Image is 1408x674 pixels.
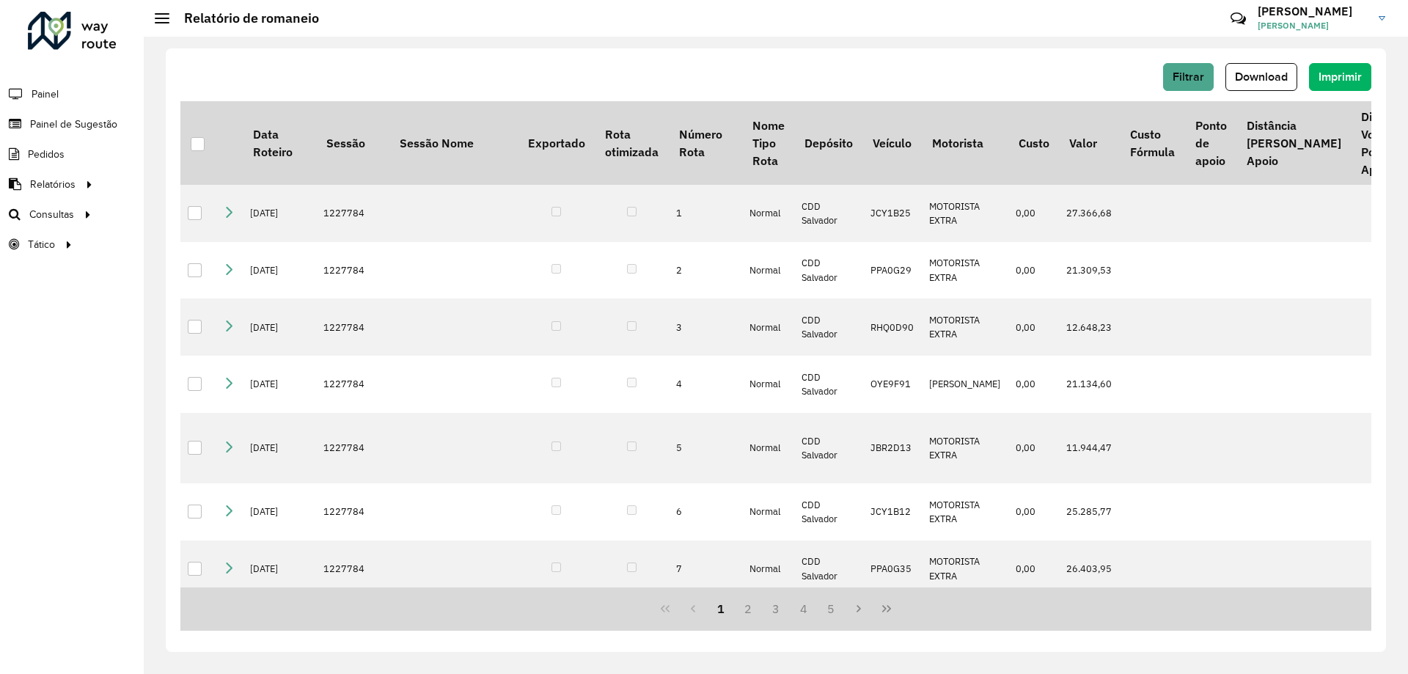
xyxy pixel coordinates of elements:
[1008,356,1059,413] td: 0,00
[1319,70,1362,83] span: Imprimir
[1185,101,1236,185] th: Ponto de apoio
[1163,63,1214,91] button: Filtrar
[742,298,794,356] td: Normal
[30,117,117,132] span: Painel de Sugestão
[1235,70,1288,83] span: Download
[707,595,735,623] button: 1
[1059,541,1120,598] td: 26.403,95
[922,483,1008,541] td: MOTORISTA EXTRA
[243,413,316,484] td: [DATE]
[316,541,389,598] td: 1227784
[1059,298,1120,356] td: 12.648,23
[863,356,922,413] td: OYE9F91
[863,541,922,598] td: PPA0G35
[1059,185,1120,242] td: 27.366,68
[1309,63,1371,91] button: Imprimir
[1258,19,1368,32] span: [PERSON_NAME]
[922,356,1008,413] td: [PERSON_NAME]
[669,413,742,484] td: 5
[794,541,862,598] td: CDD Salvador
[863,413,922,484] td: JBR2D13
[1008,242,1059,299] td: 0,00
[818,595,846,623] button: 5
[669,541,742,598] td: 7
[922,413,1008,484] td: MOTORISTA EXTRA
[316,356,389,413] td: 1227784
[1059,356,1120,413] td: 21.134,60
[794,413,862,484] td: CDD Salvador
[742,185,794,242] td: Normal
[669,242,742,299] td: 2
[742,356,794,413] td: Normal
[742,483,794,541] td: Normal
[669,483,742,541] td: 6
[742,541,794,598] td: Normal
[669,101,742,185] th: Número Rota
[794,356,862,413] td: CDD Salvador
[1008,413,1059,484] td: 0,00
[243,185,316,242] td: [DATE]
[316,242,389,299] td: 1227784
[873,595,901,623] button: Last Page
[845,595,873,623] button: Next Page
[243,298,316,356] td: [DATE]
[316,185,389,242] td: 1227784
[1008,298,1059,356] td: 0,00
[794,298,862,356] td: CDD Salvador
[669,298,742,356] td: 3
[1258,4,1368,18] h3: [PERSON_NAME]
[1225,63,1297,91] button: Download
[243,483,316,541] td: [DATE]
[742,413,794,484] td: Normal
[28,147,65,162] span: Pedidos
[32,87,59,102] span: Painel
[1173,70,1204,83] span: Filtrar
[316,483,389,541] td: 1227784
[794,101,862,185] th: Depósito
[169,10,319,26] h2: Relatório de romaneio
[1236,101,1351,185] th: Distância [PERSON_NAME] Apoio
[742,242,794,299] td: Normal
[1008,101,1059,185] th: Custo
[1120,101,1184,185] th: Custo Fórmula
[518,101,595,185] th: Exportado
[863,483,922,541] td: JCY1B12
[1008,185,1059,242] td: 0,00
[794,483,862,541] td: CDD Salvador
[243,356,316,413] td: [DATE]
[243,242,316,299] td: [DATE]
[316,298,389,356] td: 1227784
[794,185,862,242] td: CDD Salvador
[243,541,316,598] td: [DATE]
[790,595,818,623] button: 4
[762,595,790,623] button: 3
[1059,483,1120,541] td: 25.285,77
[29,207,74,222] span: Consultas
[863,242,922,299] td: PPA0G29
[669,185,742,242] td: 1
[922,298,1008,356] td: MOTORISTA EXTRA
[1059,101,1120,185] th: Valor
[669,356,742,413] td: 4
[28,237,55,252] span: Tático
[922,541,1008,598] td: MOTORISTA EXTRA
[316,413,389,484] td: 1227784
[1008,483,1059,541] td: 0,00
[243,101,316,185] th: Data Roteiro
[863,101,922,185] th: Veículo
[316,101,389,185] th: Sessão
[863,298,922,356] td: RHQ0D90
[922,101,1008,185] th: Motorista
[389,101,518,185] th: Sessão Nome
[1222,3,1254,34] a: Contato Rápido
[922,242,1008,299] td: MOTORISTA EXTRA
[1008,541,1059,598] td: 0,00
[1059,413,1120,484] td: 11.944,47
[863,185,922,242] td: JCY1B25
[922,185,1008,242] td: MOTORISTA EXTRA
[595,101,668,185] th: Rota otimizada
[30,177,76,192] span: Relatórios
[794,242,862,299] td: CDD Salvador
[734,595,762,623] button: 2
[742,101,794,185] th: Nome Tipo Rota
